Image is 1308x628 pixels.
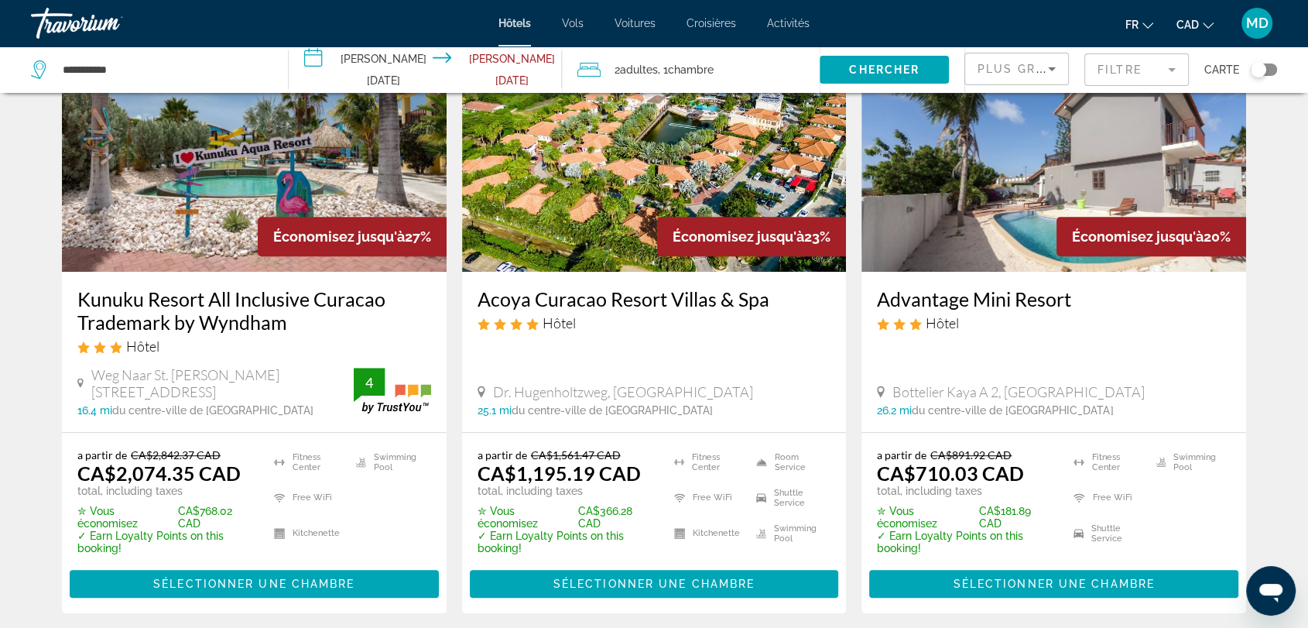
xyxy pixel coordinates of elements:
[289,46,562,93] button: Check-in date: Jan 8, 2026 Check-out date: Jan 15, 2026
[70,574,439,591] a: Sélectionner une chambre
[478,505,574,530] span: ✮ Vous économisez
[77,462,241,485] ins: CA$2,074.35 CAD
[953,578,1154,590] span: Sélectionner une chambre
[348,448,430,476] li: Swimming Pool
[478,505,655,530] p: CA$366.28 CAD
[478,485,655,497] p: total, including taxes
[666,484,748,512] li: Free WiFi
[1176,13,1214,36] button: Change currency
[849,63,919,76] span: Chercher
[877,505,975,530] span: ✮ Vous économisez
[470,574,839,591] a: Sélectionner une chambre
[748,484,830,512] li: Shuttle Service
[869,570,1238,598] button: Sélectionner une chambre
[912,404,1113,417] span: du centre-ville de [GEOGRAPHIC_DATA]
[1246,15,1269,31] span: MD
[258,217,447,256] div: 27%
[153,578,354,590] span: Sélectionner une chambre
[1237,7,1277,39] button: User Menu
[266,520,348,547] li: Kitchenette
[666,448,748,476] li: Fitness Center
[877,314,1231,331] div: 3 star Hotel
[478,530,655,554] p: ✓ Earn Loyalty Points on this booking!
[543,314,576,331] span: Hôtel
[266,484,348,512] li: Free WiFi
[1056,217,1246,256] div: 20%
[658,59,714,81] span: , 1
[493,383,753,400] span: Dr. Hugenholtzweg, [GEOGRAPHIC_DATA]
[877,530,1054,554] p: ✓ Earn Loyalty Points on this booking!
[869,574,1238,591] a: Sélectionner une chambre
[1125,19,1139,31] span: fr
[77,287,431,334] a: Kunuku Resort All Inclusive Curacao Trademark by Wyndham
[126,338,159,355] span: Hôtel
[478,287,831,311] a: Acoya Curacao Resort Villas & Spa
[615,59,658,81] span: 2
[478,462,641,485] ins: CA$1,195.19 CAD
[112,404,313,417] span: du centre-ville de [GEOGRAPHIC_DATA]
[273,228,405,245] span: Économisez jusqu'à
[70,570,439,598] button: Sélectionner une chambre
[531,448,621,462] del: CA$1,561.47 CAD
[748,448,830,476] li: Room Service
[877,462,1024,485] ins: CA$710.03 CAD
[657,217,846,256] div: 23%
[1204,59,1239,81] span: Carte
[978,63,1162,75] span: Plus grandes économies
[62,24,447,272] img: Hotel image
[892,383,1144,400] span: Bottelier Kaya A 2, [GEOGRAPHIC_DATA]
[498,17,531,29] a: Hôtels
[1239,63,1277,77] button: Toggle map
[1246,566,1296,616] iframe: Bouton de lancement de la fenêtre de messagerie
[1084,53,1189,87] button: Filter
[131,448,221,462] del: CA$2,842.37 CAD
[877,448,926,462] span: a partir de
[861,24,1246,272] img: Hotel image
[978,60,1056,78] mat-select: Sort by
[77,505,174,530] span: ✮ Vous économisez
[354,373,385,392] div: 4
[462,24,847,272] img: Hotel image
[77,530,255,554] p: ✓ Earn Loyalty Points on this booking!
[1149,448,1231,476] li: Swimming Pool
[767,17,810,29] a: Activités
[877,505,1054,530] p: CA$181.89 CAD
[1066,520,1148,547] li: Shuttle Service
[1066,448,1148,476] li: Fitness Center
[877,485,1054,497] p: total, including taxes
[91,366,353,400] span: Weg Naar St. [PERSON_NAME][STREET_ADDRESS]
[1066,484,1148,512] li: Free WiFi
[553,578,755,590] span: Sélectionner une chambre
[666,520,748,547] li: Kitchenette
[668,63,714,76] span: Chambre
[512,404,713,417] span: du centre-ville de [GEOGRAPHIC_DATA]
[877,404,912,417] span: 26.2 mi
[926,314,959,331] span: Hôtel
[478,448,527,462] span: a partir de
[615,17,656,29] a: Voitures
[562,17,584,29] a: Vols
[354,368,431,414] img: trustyou-badge.svg
[470,570,839,598] button: Sélectionner une chambre
[620,63,658,76] span: Adultes
[1176,19,1199,31] span: CAD
[77,448,127,462] span: a partir de
[77,485,255,497] p: total, including taxes
[1125,13,1153,36] button: Change language
[77,505,255,530] p: CA$768.02 CAD
[77,404,112,417] span: 16.4 mi
[673,228,804,245] span: Économisez jusqu'à
[820,56,949,84] button: Chercher
[687,17,736,29] a: Croisières
[930,448,1012,462] del: CA$891.92 CAD
[877,287,1231,311] a: Advantage Mini Resort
